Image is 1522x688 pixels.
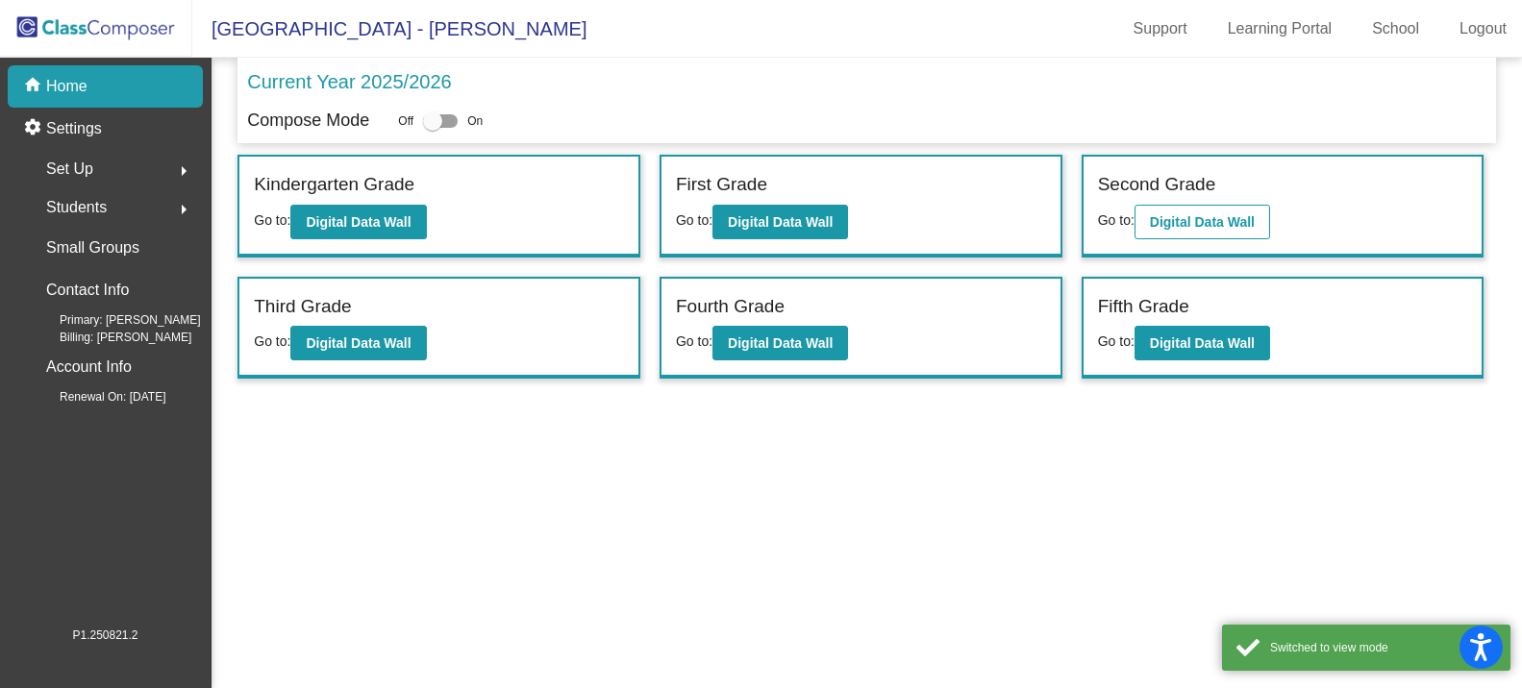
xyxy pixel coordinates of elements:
b: Digital Data Wall [306,214,411,230]
span: Renewal On: [DATE] [29,388,165,405]
span: Go to: [254,333,290,349]
label: Third Grade [254,293,351,321]
label: Fourth Grade [676,293,785,321]
span: Go to: [254,212,290,228]
mat-icon: arrow_right [172,160,195,183]
p: Account Info [46,354,132,381]
b: Digital Data Wall [728,214,833,230]
span: On [467,112,483,130]
span: Go to: [1098,333,1135,349]
button: Digital Data Wall [712,326,848,360]
a: Support [1118,13,1203,44]
p: Contact Info [46,277,129,304]
div: Switched to view mode [1270,639,1496,656]
b: Digital Data Wall [1150,335,1255,351]
span: Billing: [PERSON_NAME] [29,329,191,346]
p: Compose Mode [247,108,369,134]
b: Digital Data Wall [728,335,833,351]
p: Home [46,75,87,98]
mat-icon: settings [23,117,46,140]
mat-icon: home [23,75,46,98]
span: Students [46,194,107,221]
p: Small Groups [46,234,139,261]
span: Go to: [1098,212,1135,228]
button: Digital Data Wall [1135,326,1270,360]
label: Fifth Grade [1098,293,1189,321]
mat-icon: arrow_right [172,198,195,221]
p: Current Year 2025/2026 [247,67,451,96]
a: School [1357,13,1435,44]
span: [GEOGRAPHIC_DATA] - [PERSON_NAME] [192,13,586,44]
b: Digital Data Wall [1150,214,1255,230]
a: Logout [1444,13,1522,44]
span: Go to: [676,333,712,349]
span: Set Up [46,156,93,183]
button: Digital Data Wall [290,326,426,360]
label: Kindergarten Grade [254,171,414,199]
label: Second Grade [1098,171,1216,199]
button: Digital Data Wall [1135,205,1270,239]
p: Settings [46,117,102,140]
span: Primary: [PERSON_NAME] [29,311,201,329]
b: Digital Data Wall [306,335,411,351]
label: First Grade [676,171,767,199]
a: Learning Portal [1212,13,1348,44]
span: Off [398,112,413,130]
span: Go to: [676,212,712,228]
button: Digital Data Wall [290,205,426,239]
button: Digital Data Wall [712,205,848,239]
